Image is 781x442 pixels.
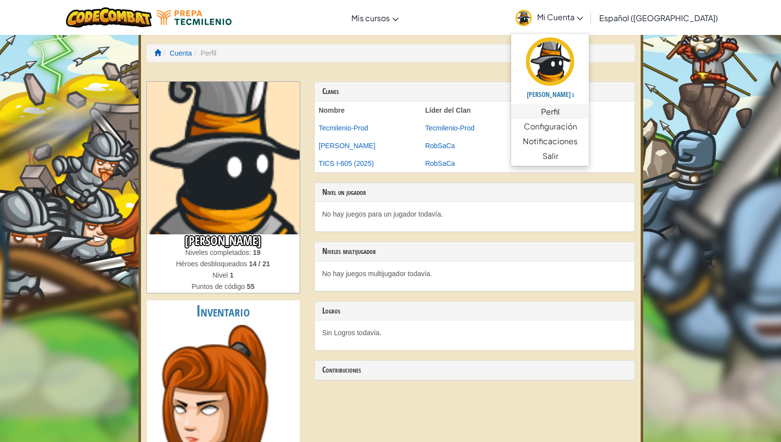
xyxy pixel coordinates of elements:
a: RobSaCa [425,142,455,150]
h3: Clanes [322,87,627,96]
img: Tecmilenio logo [157,10,232,25]
p: Sin Logros todavía. [322,328,627,338]
span: Héroes desbloqueados [176,260,249,268]
h3: Nivel un jugador [322,188,627,197]
li: Perfil [192,48,216,58]
a: Configuración [511,119,589,134]
strong: 19 [253,249,261,256]
a: Español ([GEOGRAPHIC_DATA]) [594,4,722,31]
strong: 14 / 21 [249,260,270,268]
a: Tecmilenio-Prod [425,124,475,132]
strong: 55 [247,283,255,290]
h3: Logros [322,307,627,316]
a: [PERSON_NAME] [319,142,375,150]
h2: Inventario [147,300,300,322]
span: Notificaciones [523,135,577,147]
img: avatar [515,10,532,26]
a: [PERSON_NAME] s [511,36,589,104]
a: Mi Cuenta [510,2,588,33]
a: Perfil [511,104,589,119]
span: Mis cursos [351,13,390,23]
span: Puntos de código [192,283,247,290]
a: Tecmilenio-Prod [319,124,368,132]
a: Cuenta [170,49,192,57]
img: CodeCombat logo [66,7,152,28]
p: No hay juegos multijugador todavía. [322,269,627,279]
h3: Niveles multijugador [322,247,627,256]
h3: Contribuciones [322,366,627,375]
strong: 1 [230,271,234,279]
a: Salir [511,149,589,163]
span: Nivel [212,271,230,279]
a: RobSaCa [425,159,455,167]
h5: [PERSON_NAME] s [521,91,579,98]
h3: [PERSON_NAME] [147,234,300,248]
span: Mi Cuenta [537,12,583,22]
th: Nombre [315,101,421,119]
a: Notificaciones [511,134,589,149]
a: Mis cursos [346,4,404,31]
th: Líder del Clan [421,101,528,119]
img: avatar [526,37,574,86]
a: TICS I-605 (2025) [319,159,374,167]
span: Niveles completados: [185,249,253,256]
span: Español ([GEOGRAPHIC_DATA]) [599,13,717,23]
p: No hay juegos para un jugador todavía. [322,209,627,219]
